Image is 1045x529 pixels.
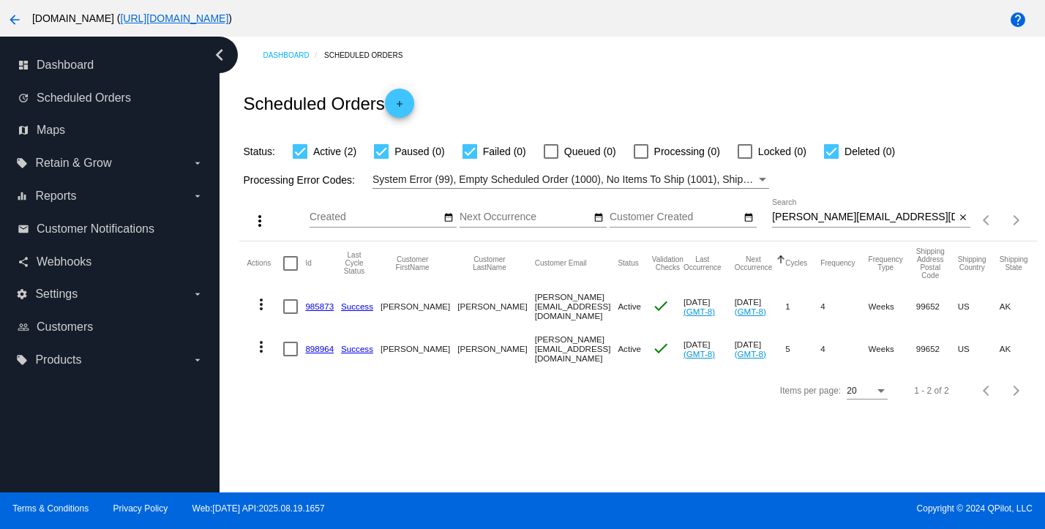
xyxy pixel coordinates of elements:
[820,259,855,268] button: Change sorting for Frequency
[610,211,741,223] input: Customer Created
[305,259,311,268] button: Change sorting for Id
[192,503,325,514] a: Web:[DATE] API:2025.08.19.1657
[381,285,457,328] mat-cell: [PERSON_NAME]
[18,86,203,110] a: update Scheduled Orders
[251,212,269,230] mat-icon: more_vert
[12,503,89,514] a: Terms & Conditions
[252,338,270,356] mat-icon: more_vert
[120,12,228,24] a: [URL][DOMAIN_NAME]
[247,241,283,285] mat-header-cell: Actions
[1000,285,1041,328] mat-cell: AK
[18,92,29,104] i: update
[1000,255,1028,271] button: Change sorting for ShippingState
[18,223,29,235] i: email
[457,328,534,370] mat-cell: [PERSON_NAME]
[618,301,641,311] span: Active
[1009,11,1027,29] mat-icon: help
[305,301,334,311] a: 985873
[869,285,916,328] mat-cell: Weeks
[341,301,373,311] a: Success
[113,503,168,514] a: Privacy Policy
[683,349,715,359] a: (GMT-8)
[35,353,81,367] span: Products
[263,44,324,67] a: Dashboard
[483,143,526,160] span: Failed (0)
[820,328,868,370] mat-cell: 4
[35,288,78,301] span: Settings
[18,250,203,274] a: share Webhooks
[735,255,773,271] button: Change sorting for NextOccurrenceUtc
[324,44,416,67] a: Scheduled Orders
[535,285,618,328] mat-cell: [PERSON_NAME][EMAIL_ADDRESS][DOMAIN_NAME]
[457,255,521,271] button: Change sorting for CustomerLastName
[37,320,93,334] span: Customers
[394,143,444,160] span: Paused (0)
[457,285,534,328] mat-cell: [PERSON_NAME]
[958,212,968,224] mat-icon: close
[785,285,820,328] mat-cell: 1
[35,157,111,170] span: Retain & Grow
[16,190,28,202] i: equalizer
[914,386,948,396] div: 1 - 2 of 2
[780,386,841,396] div: Items per page:
[973,206,1002,235] button: Previous page
[208,43,231,67] i: chevron_left
[535,328,618,370] mat-cell: [PERSON_NAME][EMAIL_ADDRESS][DOMAIN_NAME]
[652,297,670,315] mat-icon: check
[252,296,270,313] mat-icon: more_vert
[243,146,275,157] span: Status:
[1002,376,1031,405] button: Next page
[916,285,958,328] mat-cell: 99652
[744,212,754,224] mat-icon: date_range
[916,328,958,370] mat-cell: 99652
[313,143,356,160] span: Active (2)
[310,211,441,223] input: Created
[618,259,638,268] button: Change sorting for Status
[652,339,670,357] mat-icon: check
[243,174,355,186] span: Processing Error Codes:
[37,124,65,137] span: Maps
[16,354,28,366] i: local_offer
[955,210,970,225] button: Clear
[1002,206,1031,235] button: Next page
[305,344,334,353] a: 898964
[18,53,203,77] a: dashboard Dashboard
[37,91,131,105] span: Scheduled Orders
[535,503,1033,514] span: Copyright © 2024 QPilot, LLC
[192,288,203,300] i: arrow_drop_down
[18,119,203,142] a: map Maps
[683,307,715,316] a: (GMT-8)
[535,259,587,268] button: Change sorting for CustomerEmail
[32,12,232,24] span: [DOMAIN_NAME] ( )
[916,247,945,279] button: Change sorting for ShippingPostcode
[564,143,616,160] span: Queued (0)
[958,328,1000,370] mat-cell: US
[192,190,203,202] i: arrow_drop_down
[192,354,203,366] i: arrow_drop_down
[37,222,154,236] span: Customer Notifications
[683,285,735,328] mat-cell: [DATE]
[18,59,29,71] i: dashboard
[593,212,604,224] mat-icon: date_range
[37,59,94,72] span: Dashboard
[735,285,786,328] mat-cell: [DATE]
[847,386,856,396] span: 20
[18,315,203,339] a: people_outline Customers
[820,285,868,328] mat-cell: 4
[683,255,722,271] button: Change sorting for LastOccurrenceUtc
[958,285,1000,328] mat-cell: US
[381,328,457,370] mat-cell: [PERSON_NAME]
[35,190,76,203] span: Reports
[372,170,769,189] mat-select: Filter by Processing Error Codes
[869,255,903,271] button: Change sorting for FrequencyType
[735,307,766,316] a: (GMT-8)
[785,328,820,370] mat-cell: 5
[18,124,29,136] i: map
[18,321,29,333] i: people_outline
[772,211,955,223] input: Search
[973,376,1002,405] button: Previous page
[869,328,916,370] mat-cell: Weeks
[758,143,806,160] span: Locked (0)
[460,211,591,223] input: Next Occurrence
[443,212,454,224] mat-icon: date_range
